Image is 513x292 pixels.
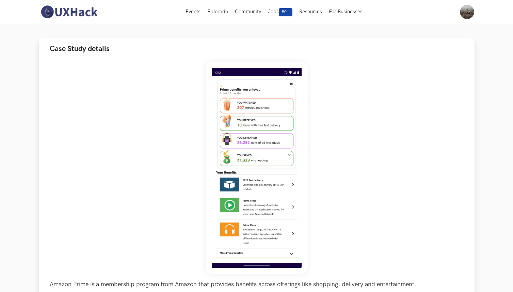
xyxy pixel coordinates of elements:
[206,62,308,274] img: Weekend_Hackathon_66_banner.png
[50,44,110,53] span: Case Study details
[460,5,474,19] img: Your profile pic
[279,8,292,16] span: 50+
[39,5,99,19] img: UXHack-logo.png
[39,38,475,60] button: Case Study details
